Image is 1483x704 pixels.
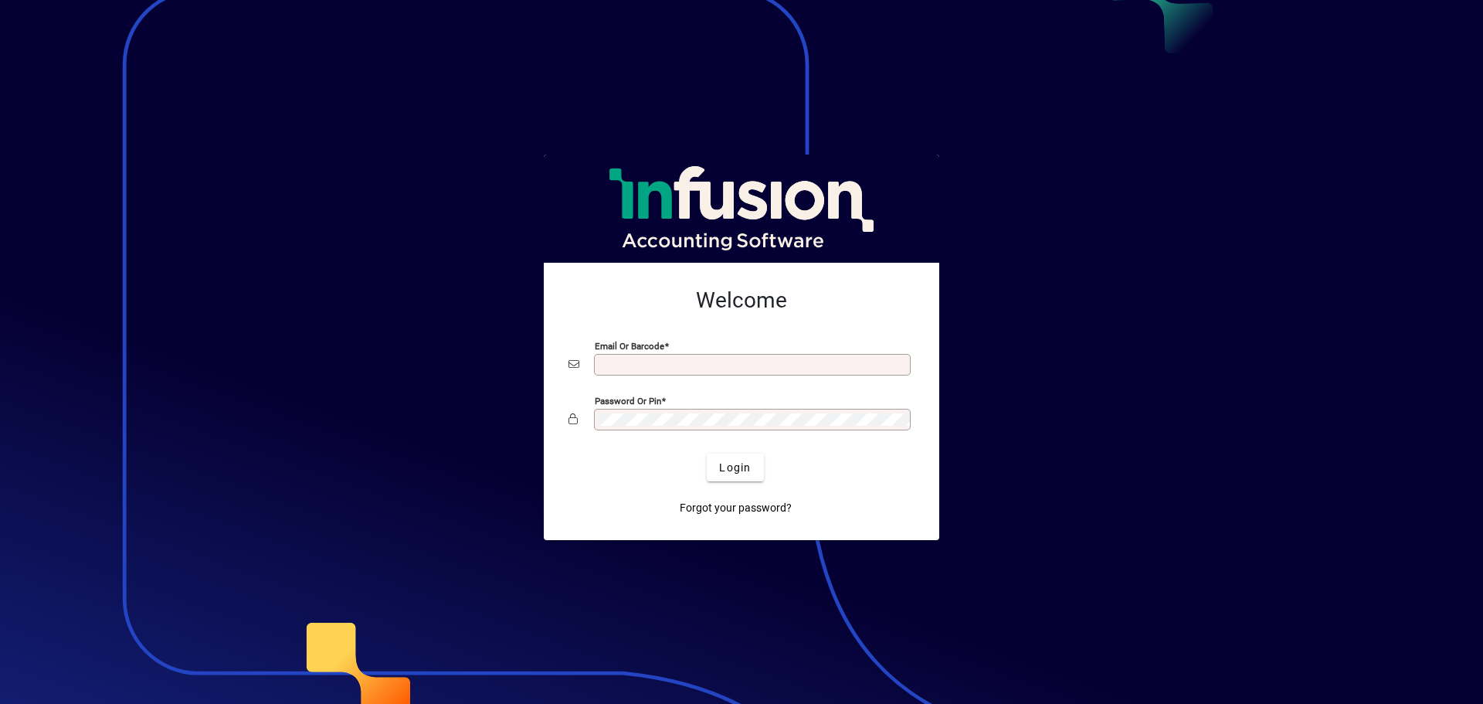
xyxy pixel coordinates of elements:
[595,341,664,352] mat-label: Email or Barcode
[568,287,915,314] h2: Welcome
[719,460,751,476] span: Login
[680,500,792,516] span: Forgot your password?
[595,396,661,406] mat-label: Password or Pin
[707,454,763,481] button: Login
[674,494,798,522] a: Forgot your password?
